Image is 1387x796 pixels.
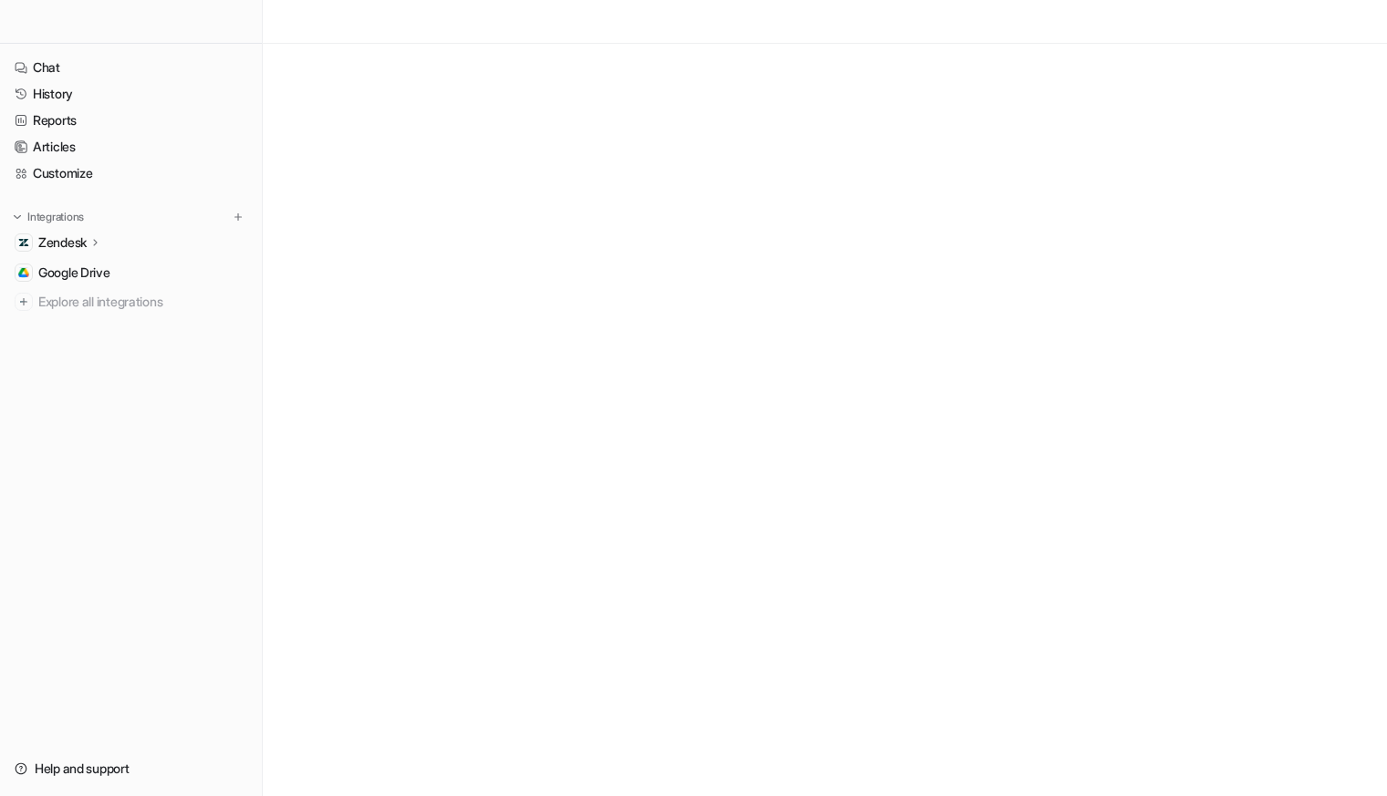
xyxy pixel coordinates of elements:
img: Zendesk [18,237,29,248]
p: Zendesk [38,233,87,252]
a: Reports [7,108,255,133]
a: Articles [7,134,255,160]
span: Google Drive [38,264,110,282]
a: Help and support [7,756,255,781]
img: menu_add.svg [232,211,245,223]
img: Google Drive [18,267,29,278]
a: Explore all integrations [7,289,255,315]
img: expand menu [11,211,24,223]
span: Explore all integrations [38,287,247,316]
button: Integrations [7,208,89,226]
a: Customize [7,160,255,186]
a: History [7,81,255,107]
a: Chat [7,55,255,80]
a: Google DriveGoogle Drive [7,260,255,285]
img: explore all integrations [15,293,33,311]
p: Integrations [27,210,84,224]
